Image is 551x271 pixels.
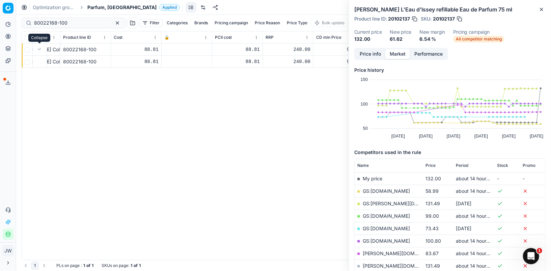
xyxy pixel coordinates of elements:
[456,176,498,181] span: about 14 hours ago
[266,35,274,40] span: RRP
[363,250,441,256] a: [PERSON_NAME][DOMAIN_NAME]
[252,19,283,27] button: Price Reason
[497,163,508,168] span: Stock
[215,58,260,65] div: 88.81
[28,34,50,42] div: Collapse
[266,46,310,53] div: 240.00
[363,126,368,131] text: 50
[266,58,310,65] div: 240.00
[456,263,498,269] span: about 14 hours ago
[83,263,85,268] strong: 1
[3,246,13,256] span: JW
[102,263,129,268] span: SKUs on page :
[354,67,546,73] h5: Price history
[419,36,445,42] dd: 6.54 %
[456,238,498,244] span: about 14 hours ago
[134,263,138,268] strong: of
[363,238,410,244] a: GS:[DOMAIN_NAME]
[87,4,157,11] span: Parfum, [GEOGRAPHIC_DATA]
[363,213,410,219] a: GS:[DOMAIN_NAME]
[354,36,382,42] dd: 132.00
[131,263,132,268] strong: 1
[33,4,76,11] a: Optimization groups
[456,250,498,256] span: about 14 hours ago
[316,46,361,53] div: 90.59
[139,263,141,268] strong: 1
[139,19,163,27] button: Filter
[425,201,440,206] span: 131.49
[453,30,504,34] dt: Pricing campaign
[34,20,108,26] input: Search by SKU or title
[87,4,180,11] span: Parfum, [GEOGRAPHIC_DATA]Applied
[537,248,542,253] span: 1
[35,33,44,41] button: Expand all
[159,4,180,11] span: Applied
[363,176,382,181] span: My price
[385,49,410,59] button: Market
[33,4,180,11] nav: breadcrumb
[474,133,488,139] text: [DATE]
[12,58,57,65] div: [PERSON_NAME] Collection Noire Féminité du Bois Eau de Parfum 100 ml
[361,77,368,82] text: 150
[425,188,439,194] span: 58.99
[215,46,260,53] div: 88.81
[316,35,341,40] span: CD min Price
[56,263,93,268] div: :
[56,263,80,268] span: PLs on page
[192,19,211,27] button: Brands
[425,176,441,181] span: 132.00
[12,46,57,53] div: [PERSON_NAME] Collection Noire Féminité du Bois Eau de Parfum 100 ml
[391,133,405,139] text: [DATE]
[456,163,468,168] span: Period
[3,245,13,256] button: JW
[354,30,382,34] dt: Current price
[363,263,441,269] a: [PERSON_NAME][DOMAIN_NAME]
[363,201,449,206] a: GS:[PERSON_NAME][DOMAIN_NAME]
[425,225,439,231] span: 73.43
[63,35,91,40] span: Product line ID
[425,213,439,219] span: 99.00
[22,262,48,270] nav: pagination
[354,5,546,13] h2: [PERSON_NAME] L'Eau d'Issey refillable Eau de Parfum 75 ml
[363,225,410,231] a: GS:[DOMAIN_NAME]
[419,133,433,139] text: [DATE]
[114,46,159,53] div: 88.81
[355,49,385,59] button: Price info
[447,133,460,139] text: [DATE]
[164,19,190,27] button: Categories
[311,19,348,27] button: Bulk update
[390,36,411,42] dd: 61.62
[456,188,498,194] span: about 14 hours ago
[425,263,440,269] span: 131.49
[215,35,232,40] span: PCII cost
[63,46,108,53] div: 80022168-100
[114,58,159,65] div: 88.81
[502,133,516,139] text: [DATE]
[425,238,441,244] span: 100.80
[354,17,387,21] span: Product line ID :
[425,163,436,168] span: Price
[31,262,39,270] button: 1
[86,263,90,268] strong: of
[316,58,361,65] div: 90.59
[63,58,108,65] div: 80022168-100
[456,201,471,206] span: [DATE]
[520,172,545,185] td: -
[523,163,535,168] span: Promo
[425,250,439,256] span: 83.67
[523,248,539,264] iframe: Intercom live chat
[363,188,410,194] a: GS:[DOMAIN_NAME]
[212,19,251,27] button: Pricing campaign
[22,262,30,270] button: Go to previous page
[354,149,546,156] h5: Competitors used in the rule
[410,49,447,59] button: Performance
[433,16,455,22] span: 20102137
[495,172,520,185] td: -
[361,101,368,107] text: 100
[357,163,369,168] span: Name
[284,19,310,27] button: Price Type
[456,225,471,231] span: [DATE]
[453,36,504,42] span: All competitor matching
[419,30,445,34] dt: New margin
[92,263,93,268] strong: 1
